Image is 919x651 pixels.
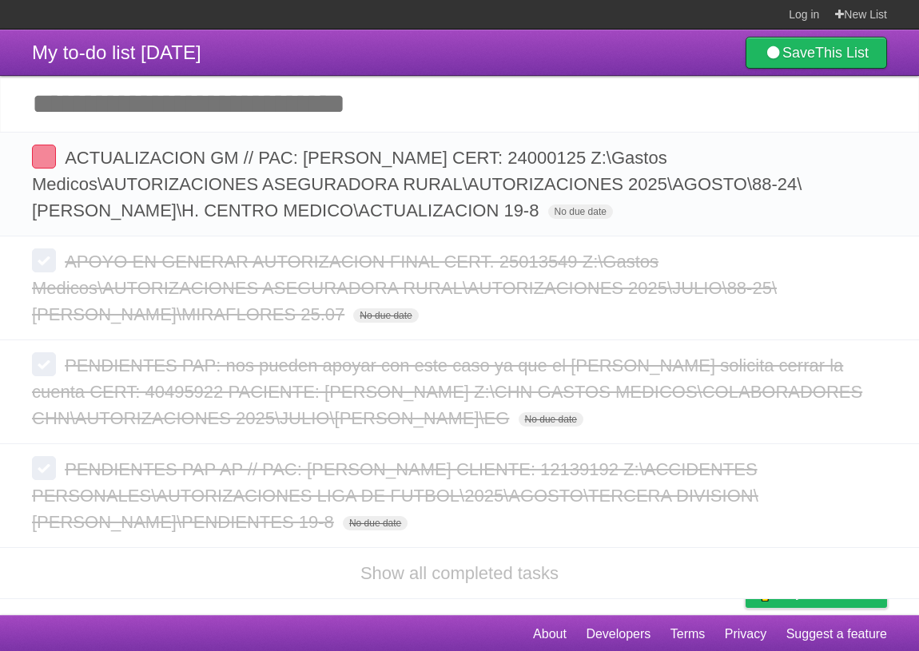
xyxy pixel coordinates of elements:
span: No due date [519,412,583,427]
span: ACTUALIZACION GM // PAC: [PERSON_NAME] CERT: 24000125 Z:\Gastos Medicos\AUTORIZACIONES ASEGURADOR... [32,148,802,220]
b: This List [815,45,869,61]
a: About [533,619,567,649]
a: Developers [586,619,650,649]
a: Suggest a feature [786,619,887,649]
a: Show all completed tasks [360,563,559,583]
span: No due date [548,204,613,219]
a: Privacy [725,619,766,649]
span: No due date [353,308,418,323]
label: Done [32,352,56,376]
a: Terms [670,619,706,649]
span: PENDIENTES PAP AP // PAC: [PERSON_NAME] CLIENTE: 12139192 Z:\ACCIDENTES PERSONALES\AUTORIZACIONES... [32,459,758,532]
span: Buy me a coffee [779,579,879,607]
span: My to-do list [DATE] [32,42,201,63]
span: No due date [343,516,408,530]
span: APOYO EN GENERAR AUTORIZACION FINAL CERT. 25013549 Z:\Gastos Medicos\AUTORIZACIONES ASEGURADORA R... [32,252,777,324]
span: PENDIENTES PAP: nos pueden apoyar con este caso ya que el [PERSON_NAME] solicita cerrar la cuenta... [32,355,862,428]
label: Done [32,145,56,169]
label: Done [32,248,56,272]
label: Done [32,456,56,480]
a: SaveThis List [746,37,887,69]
